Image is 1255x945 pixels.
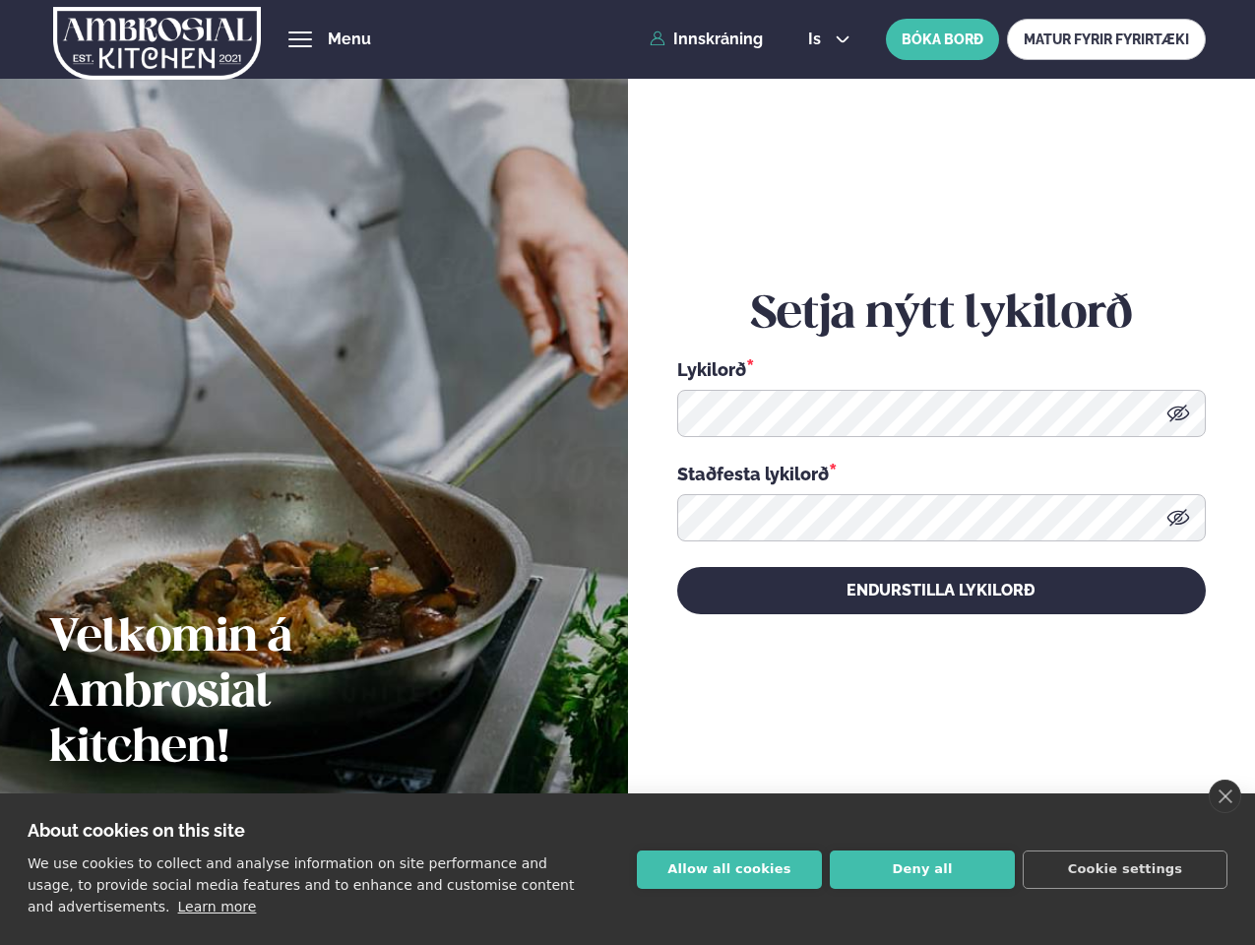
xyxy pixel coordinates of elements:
strong: About cookies on this site [28,820,245,841]
button: Allow all cookies [637,850,822,889]
a: Innskráning [650,31,763,48]
button: Cookie settings [1023,850,1227,889]
button: BÓKA BORÐ [886,19,999,60]
img: logo [53,3,261,84]
span: is [808,31,827,47]
a: close [1209,780,1241,813]
a: MATUR FYRIR FYRIRTÆKI [1007,19,1206,60]
button: is [792,31,866,47]
h2: Velkomin á Ambrosial kitchen! [49,611,458,777]
div: Staðfesta lykilorð [677,461,1206,486]
h2: Setja nýtt lykilorð [677,287,1206,343]
a: Learn more [178,899,257,914]
button: hamburger [288,28,312,51]
button: Deny all [830,850,1015,889]
button: Endurstilla lykilorð [677,567,1206,614]
p: We use cookies to collect and analyse information on site performance and usage, to provide socia... [28,855,574,914]
div: Lykilorð [677,356,1206,382]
